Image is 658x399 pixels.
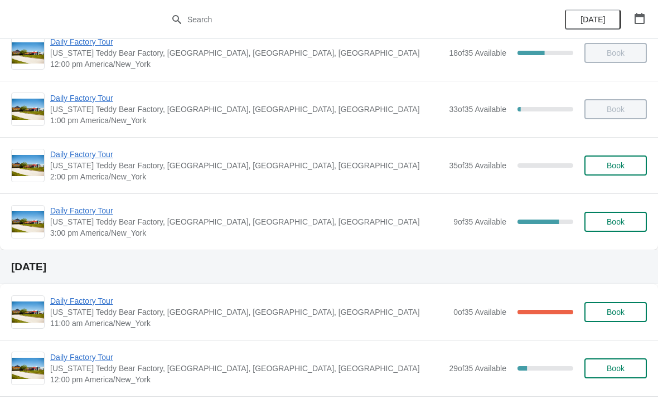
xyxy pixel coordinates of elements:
span: 11:00 am America/New_York [50,318,448,329]
button: Book [584,212,647,232]
span: Book [607,308,625,317]
span: Daily Factory Tour [50,149,443,160]
span: 9 of 35 Available [453,217,506,226]
button: Book [584,358,647,378]
span: Daily Factory Tour [50,205,448,216]
button: Book [584,155,647,176]
span: 35 of 35 Available [449,161,506,170]
span: 0 of 35 Available [453,308,506,317]
span: 12:00 pm America/New_York [50,59,443,70]
span: Daily Factory Tour [50,295,448,306]
img: Daily Factory Tour | Vermont Teddy Bear Factory, Shelburne Road, Shelburne, VT, USA | 3:00 pm Ame... [12,211,44,233]
span: [US_STATE] Teddy Bear Factory, [GEOGRAPHIC_DATA], [GEOGRAPHIC_DATA], [GEOGRAPHIC_DATA] [50,160,443,171]
input: Search [187,9,493,30]
span: [US_STATE] Teddy Bear Factory, [GEOGRAPHIC_DATA], [GEOGRAPHIC_DATA], [GEOGRAPHIC_DATA] [50,104,443,115]
span: 3:00 pm America/New_York [50,227,448,239]
span: [US_STATE] Teddy Bear Factory, [GEOGRAPHIC_DATA], [GEOGRAPHIC_DATA], [GEOGRAPHIC_DATA] [50,306,448,318]
span: 2:00 pm America/New_York [50,171,443,182]
img: Daily Factory Tour | Vermont Teddy Bear Factory, Shelburne Road, Shelburne, VT, USA | 2:00 pm Ame... [12,155,44,177]
span: 12:00 pm America/New_York [50,374,443,385]
span: Daily Factory Tour [50,352,443,363]
img: Daily Factory Tour | Vermont Teddy Bear Factory, Shelburne Road, Shelburne, VT, USA | 12:00 pm Am... [12,42,44,64]
h2: [DATE] [11,261,647,273]
span: Daily Factory Tour [50,36,443,47]
span: [DATE] [580,15,605,24]
span: Book [607,364,625,373]
button: Book [584,302,647,322]
span: Book [607,217,625,226]
img: Daily Factory Tour | Vermont Teddy Bear Factory, Shelburne Road, Shelburne, VT, USA | 11:00 am Am... [12,301,44,323]
img: Daily Factory Tour | Vermont Teddy Bear Factory, Shelburne Road, Shelburne, VT, USA | 1:00 pm Ame... [12,99,44,120]
span: 18 of 35 Available [449,48,506,57]
button: [DATE] [565,9,621,30]
span: [US_STATE] Teddy Bear Factory, [GEOGRAPHIC_DATA], [GEOGRAPHIC_DATA], [GEOGRAPHIC_DATA] [50,47,443,59]
img: Daily Factory Tour | Vermont Teddy Bear Factory, Shelburne Road, Shelburne, VT, USA | 12:00 pm Am... [12,358,44,379]
span: 29 of 35 Available [449,364,506,373]
span: [US_STATE] Teddy Bear Factory, [GEOGRAPHIC_DATA], [GEOGRAPHIC_DATA], [GEOGRAPHIC_DATA] [50,363,443,374]
span: [US_STATE] Teddy Bear Factory, [GEOGRAPHIC_DATA], [GEOGRAPHIC_DATA], [GEOGRAPHIC_DATA] [50,216,448,227]
span: 33 of 35 Available [449,105,506,114]
span: 1:00 pm America/New_York [50,115,443,126]
span: Book [607,161,625,170]
span: Daily Factory Tour [50,93,443,104]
